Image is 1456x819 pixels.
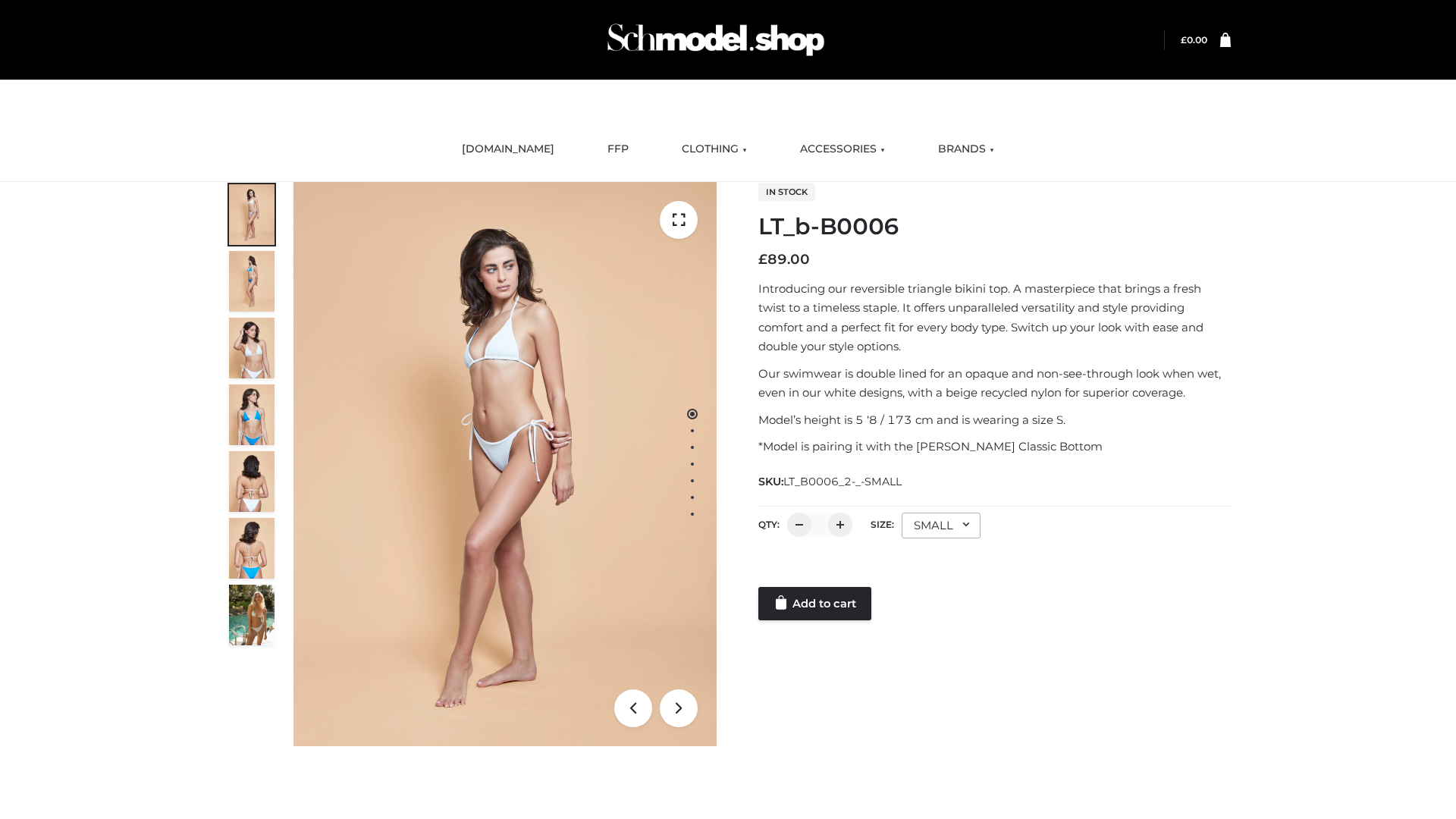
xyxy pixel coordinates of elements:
[758,183,815,201] span: In stock
[1181,34,1187,45] span: £
[229,518,275,579] img: ArielClassicBikiniTop_CloudNine_AzureSky_OW114ECO_8-scaled.jpg
[229,184,275,245] img: ArielClassicBikiniTop_CloudNine_AzureSky_OW114ECO_1-scaled.jpg
[758,587,871,620] a: Add to cart
[229,318,275,378] img: ArielClassicBikiniTop_CloudNine_AzureSky_OW114ECO_3-scaled.jpg
[758,279,1231,356] p: Introducing our reversible triangle bikini top. A masterpiece that brings a fresh twist to a time...
[293,182,717,746] img: ArielClassicBikiniTop_CloudNine_AzureSky_OW114ECO_1
[1181,34,1207,45] a: £0.00
[758,213,1231,240] h1: LT_b-B0006
[758,472,903,491] span: SKU:
[758,410,1231,430] p: Model’s height is 5 ‘8 / 173 cm and is wearing a size S.
[229,251,275,312] img: ArielClassicBikiniTop_CloudNine_AzureSky_OW114ECO_2-scaled.jpg
[902,513,981,538] div: SMALL
[783,475,902,488] span: LT_B0006_2-_-SMALL
[596,133,640,166] a: FFP
[758,437,1231,457] p: *Model is pairing it with the [PERSON_NAME] Classic Bottom
[789,133,896,166] a: ACCESSORIES
[758,364,1231,403] p: Our swimwear is double lined for an opaque and non-see-through look when wet, even in our white d...
[229,451,275,512] img: ArielClassicBikiniTop_CloudNine_AzureSky_OW114ECO_7-scaled.jpg
[871,519,894,530] label: Size:
[758,519,780,530] label: QTY:
[758,251,810,268] bdi: 89.00
[450,133,566,166] a: [DOMAIN_NAME]
[602,10,830,70] img: Schmodel Admin 964
[758,251,767,268] span: £
[927,133,1006,166] a: BRANDS
[670,133,758,166] a: CLOTHING
[229,585,275,645] img: Arieltop_CloudNine_AzureSky2.jpg
[1181,34,1207,45] bdi: 0.00
[229,384,275,445] img: ArielClassicBikiniTop_CloudNine_AzureSky_OW114ECO_4-scaled.jpg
